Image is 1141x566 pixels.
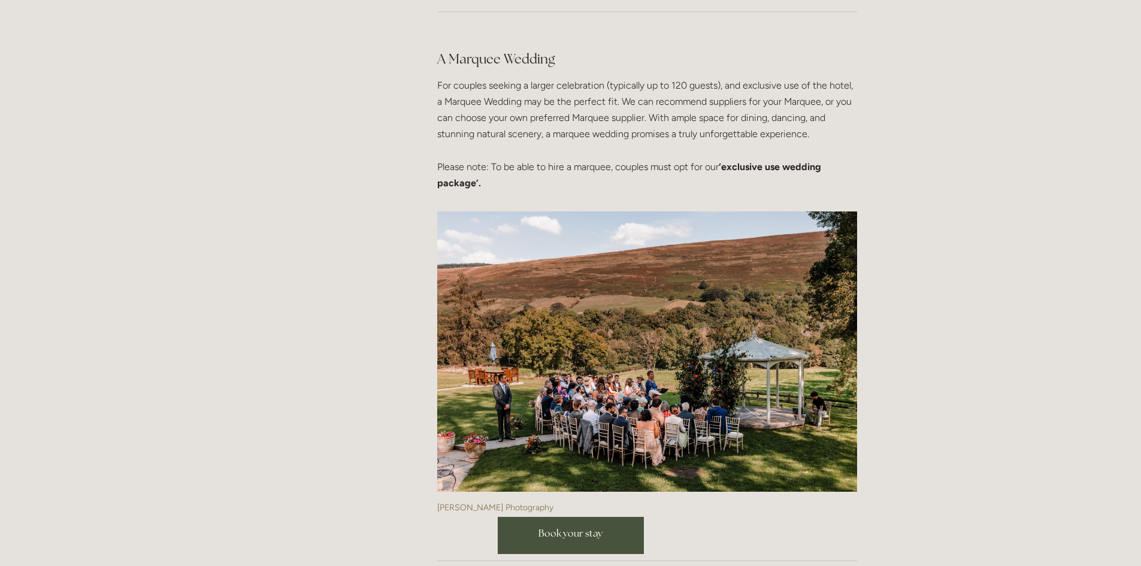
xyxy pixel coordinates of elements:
[498,517,644,554] a: Book your stay
[437,77,857,191] p: For couples seeking a larger celebration (typically up to 120 guests), and exclusive use of the h...
[538,527,603,540] span: Book your stay
[437,503,553,513] a: [PERSON_NAME] Photography
[437,52,857,67] h2: A Marquee Wedding
[437,211,857,492] img: Wedding celebration on Losehill House Hotel & Spa
[437,161,824,189] strong: ‘exclusive use wedding package’.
